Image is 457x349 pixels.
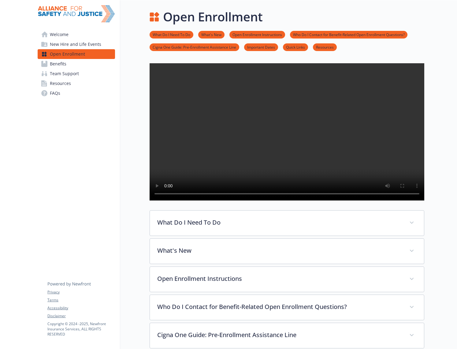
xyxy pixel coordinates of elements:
a: FAQs [38,88,115,98]
a: Quick Links [283,44,308,50]
a: Resources [313,44,337,50]
span: New Hire and Life Events [50,39,101,49]
h1: Open Enrollment [163,8,263,26]
div: Cigna One Guide: Pre-Enrollment Assistance Line [150,323,424,348]
a: Welcome [38,30,115,39]
div: Who Do I Contact for Benefit-Related Open Enrollment Questions? [150,295,424,320]
a: Who Do I Contact for Benefit-Related Open Enrollment Questions? [290,31,407,37]
a: Important Dates [244,44,278,50]
p: Who Do I Contact for Benefit-Related Open Enrollment Questions? [157,302,402,311]
a: Cigna One Guide: Pre-Enrollment Assistance Line [150,44,239,50]
a: What's New [198,31,225,37]
a: Team Support [38,69,115,79]
div: What's New [150,239,424,264]
a: Open Enrollment [38,49,115,59]
a: Disclaimer [47,313,115,319]
span: Welcome [50,30,69,39]
a: Terms [47,297,115,303]
a: Open Enrollment Instructions [229,31,285,37]
span: FAQs [50,88,60,98]
p: Copyright © 2024 - 2025 , Newfront Insurance Services, ALL RIGHTS RESERVED [47,321,115,337]
a: Benefits [38,59,115,69]
a: What Do I Need To Do [150,31,193,37]
span: Open Enrollment [50,49,85,59]
a: Privacy [47,289,115,295]
a: New Hire and Life Events [38,39,115,49]
div: What Do I Need To Do [150,211,424,236]
p: What's New [157,246,402,255]
span: Benefits [50,59,66,69]
p: Cigna One Guide: Pre-Enrollment Assistance Line [157,330,402,340]
a: Accessibility [47,305,115,311]
p: Open Enrollment Instructions [157,274,402,283]
div: Open Enrollment Instructions [150,267,424,292]
span: Resources [50,79,71,88]
p: What Do I Need To Do [157,218,402,227]
span: Team Support [50,69,79,79]
a: Resources [38,79,115,88]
